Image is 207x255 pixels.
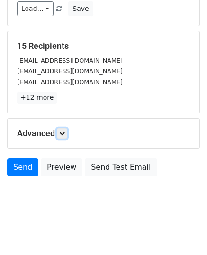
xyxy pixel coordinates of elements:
a: +12 more [17,92,57,104]
button: Save [68,1,93,16]
a: Send [7,158,38,176]
h5: 15 Recipients [17,41,190,51]
a: Preview [41,158,82,176]
small: [EMAIL_ADDRESS][DOMAIN_NAME] [17,78,123,85]
iframe: Chat Widget [160,209,207,255]
small: [EMAIL_ADDRESS][DOMAIN_NAME] [17,67,123,75]
a: Load... [17,1,54,16]
small: [EMAIL_ADDRESS][DOMAIN_NAME] [17,57,123,64]
h5: Advanced [17,128,190,139]
a: Send Test Email [85,158,157,176]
